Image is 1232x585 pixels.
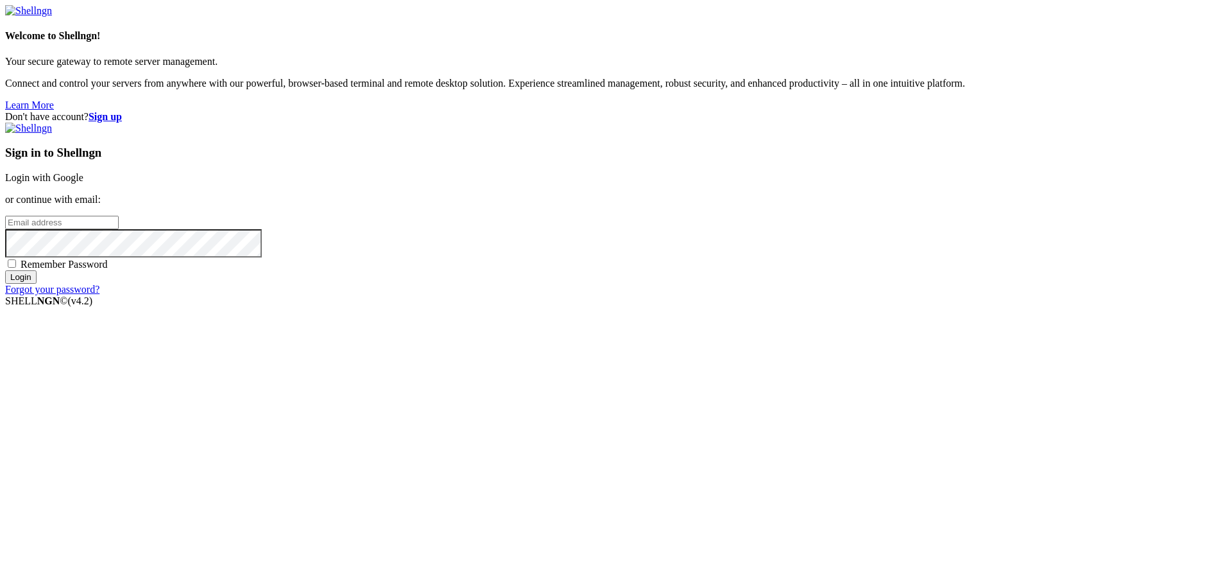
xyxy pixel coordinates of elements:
span: Remember Password [21,259,108,270]
a: Forgot your password? [5,284,99,295]
input: Login [5,270,37,284]
img: Shellngn [5,5,52,17]
h4: Welcome to Shellngn! [5,30,1227,42]
p: Your secure gateway to remote server management. [5,56,1227,67]
b: NGN [37,295,60,306]
p: Connect and control your servers from anywhere with our powerful, browser-based terminal and remo... [5,78,1227,89]
input: Remember Password [8,259,16,268]
p: or continue with email: [5,194,1227,205]
input: Email address [5,216,119,229]
span: 4.2.0 [68,295,93,306]
div: Don't have account? [5,111,1227,123]
span: SHELL © [5,295,92,306]
h3: Sign in to Shellngn [5,146,1227,160]
a: Learn More [5,100,54,110]
a: Sign up [89,111,122,122]
img: Shellngn [5,123,52,134]
a: Login with Google [5,172,83,183]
